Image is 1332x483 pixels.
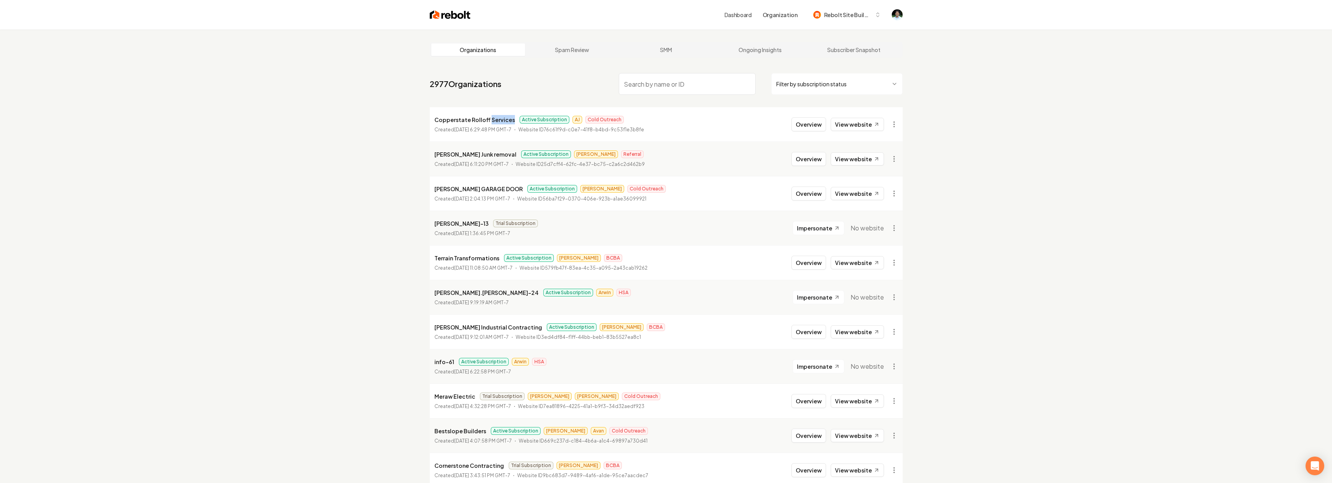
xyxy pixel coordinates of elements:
span: Active Subscription [520,116,569,124]
button: Impersonate [793,359,844,373]
a: View website [831,464,884,477]
p: Bestslope Builders [434,426,486,436]
img: Rebolt Site Builder [813,11,821,19]
button: Overview [791,429,826,443]
button: Overview [791,187,826,201]
p: Created [434,126,511,134]
input: Search by name or ID [619,73,756,95]
a: View website [831,187,884,200]
p: Terrain Transformations [434,253,499,263]
span: Cold Outreach [585,116,624,124]
a: Organizations [431,44,525,56]
a: 2977Organizations [430,78,501,89]
p: Created [434,368,511,376]
span: Trial Subscription [509,462,553,469]
a: View website [831,325,884,338]
a: View website [831,256,884,269]
a: SMM [619,44,713,56]
span: Impersonate [797,224,832,232]
a: View website [831,394,884,408]
span: BCBA [604,462,622,469]
p: Created [434,437,512,445]
time: [DATE] 1:36:45 PM GMT-7 [454,230,510,236]
p: [PERSON_NAME].[PERSON_NAME]-24 [434,288,539,297]
button: Impersonate [793,221,844,235]
p: Website ID 7ea81896-4225-41a1-b9f3-34d32aedf923 [518,403,644,410]
span: [PERSON_NAME] [600,323,644,331]
p: Created [434,195,510,203]
p: Website ID 3ed4df84-f1ff-44bb-beb1-83b5527ea8c1 [516,333,641,341]
span: [PERSON_NAME] [580,185,624,193]
p: Website ID 669c237d-c184-4b6a-a1c4-69897a730d41 [519,437,648,445]
p: info-61 [434,357,454,366]
p: Created [434,299,509,307]
time: [DATE] 11:08:50 AM GMT-7 [454,265,513,271]
button: Impersonate [793,290,844,304]
p: [PERSON_NAME] GARAGE DOOR [434,184,523,194]
p: Meraw Electric [434,392,475,401]
p: Website ID 9bc683d7-9489-4af6-a1de-95ce7aacdec7 [517,472,648,480]
a: View website [831,429,884,442]
a: Spam Review [525,44,619,56]
p: [PERSON_NAME] Junk removal [434,150,516,159]
p: Website ID 76c61f9d-c0e7-41f8-b4bd-9c53f1e3b8fe [518,126,644,134]
button: Overview [791,394,826,408]
span: Cold Outreach [609,427,648,435]
p: Website ID 25d7cff4-62fc-4e37-bc75-c2a6c2d462b9 [516,160,645,168]
span: No website [851,362,884,371]
span: Active Subscription [547,323,597,331]
time: [DATE] 4:32:28 PM GMT-7 [454,403,511,409]
span: Avan [591,427,606,435]
p: Created [434,160,509,168]
span: AJ [572,116,582,124]
p: Created [434,230,510,237]
span: BCBA [647,323,665,331]
button: Overview [791,152,826,166]
span: Arwin [596,289,613,296]
span: Active Subscription [543,289,593,296]
time: [DATE] 6:22:58 PM GMT-7 [454,369,511,375]
span: Trial Subscription [480,392,525,400]
p: Copperstate Rolloff Services [434,115,515,124]
p: Created [434,333,509,341]
span: Active Subscription [459,358,509,366]
button: Open user button [892,9,903,20]
button: Overview [791,463,826,477]
span: Rebolt Site Builder [824,11,872,19]
a: View website [831,152,884,166]
a: Ongoing Insights [713,44,807,56]
p: Website ID 56ba7f29-0370-406e-923b-a1ae36099921 [517,195,646,203]
span: Arwin [512,358,529,366]
time: [DATE] 3:43:51 PM GMT-7 [454,473,510,478]
time: [DATE] 4:07:58 PM GMT-7 [454,438,512,444]
span: [PERSON_NAME] [574,150,618,158]
time: [DATE] 9:12:01 AM GMT-7 [454,334,509,340]
time: [DATE] 2:04:13 PM GMT-7 [454,196,510,202]
time: [DATE] 6:29:48 PM GMT-7 [454,127,511,133]
span: Active Subscription [527,185,577,193]
p: Created [434,472,510,480]
p: Website ID 579fb47f-83ea-4c35-a095-2a43cab19262 [520,264,648,272]
span: [PERSON_NAME] [544,427,588,435]
a: View website [831,118,884,131]
span: Cold Outreach [622,392,660,400]
p: Cornerstone Contracting [434,461,504,470]
span: Impersonate [797,363,832,370]
span: Active Subscription [504,254,554,262]
p: Created [434,403,511,410]
span: HSA [532,358,546,366]
button: Overview [791,117,826,131]
span: [PERSON_NAME] [557,462,600,469]
p: [PERSON_NAME] Industrial Contracting [434,323,542,332]
img: Arwin Rahmatpanah [892,9,903,20]
span: Active Subscription [491,427,541,435]
span: No website [851,223,884,233]
span: Cold Outreach [627,185,666,193]
time: [DATE] 6:11:20 PM GMT-7 [454,161,509,167]
span: BCBA [604,254,622,262]
span: No website [851,293,884,302]
p: Created [434,264,513,272]
button: Overview [791,256,826,270]
p: [PERSON_NAME]-13 [434,219,488,228]
a: Dashboard [725,11,752,19]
